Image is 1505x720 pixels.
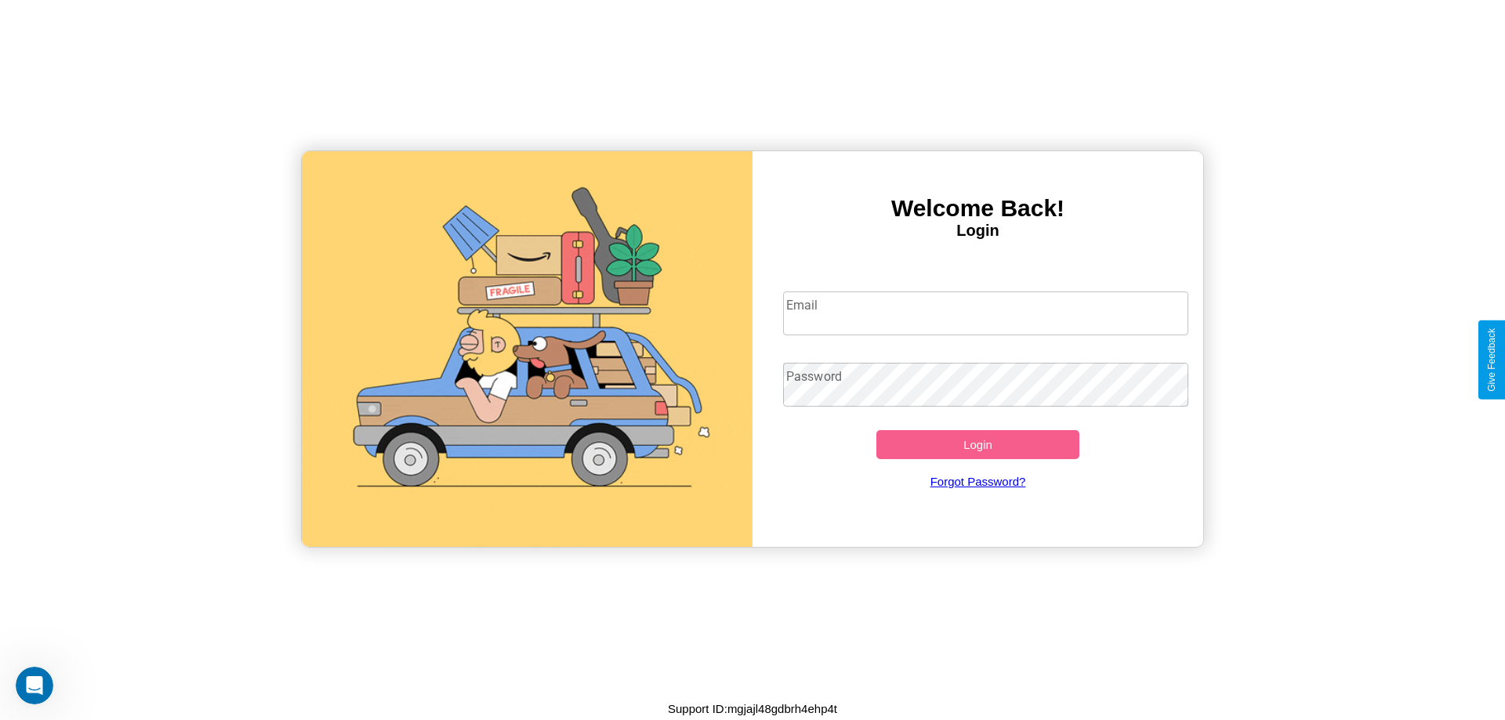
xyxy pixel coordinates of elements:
h3: Welcome Back! [752,195,1203,222]
iframe: Intercom live chat [16,667,53,704]
p: Support ID: mgjajl48gdbrh4ehp4t [668,698,837,719]
div: Give Feedback [1486,328,1497,392]
a: Forgot Password? [775,459,1181,504]
button: Login [876,430,1079,459]
img: gif [302,151,752,547]
h4: Login [752,222,1203,240]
